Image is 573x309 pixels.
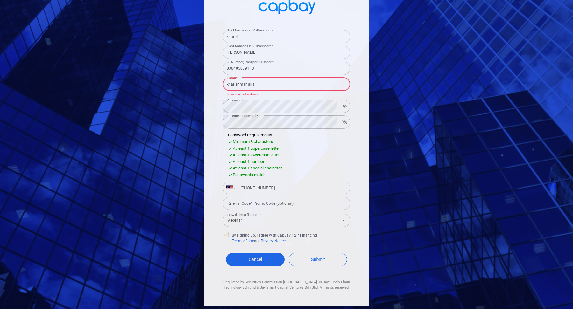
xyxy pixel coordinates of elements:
[227,44,273,49] label: Last Name as in IC/Passport *
[233,153,279,157] span: At least 1 lowercase letter
[226,253,285,266] a: Cancel
[237,183,347,193] input: Enter phone number *
[261,239,286,243] a: Privacy Notice
[227,92,346,97] p: Invalid email address.
[227,28,273,33] label: First Name as in IC/Passport *
[233,159,264,164] span: At least 1 number
[228,133,273,137] span: Password Requirements:
[223,232,317,244] span: By signing up, I agree with CapBay P2P Financing and
[227,113,258,118] label: Re-enter password *
[233,166,282,170] span: At least 1 special character
[249,257,262,262] span: Cancel
[227,210,261,219] label: How did you find us? *
[233,172,265,177] span: Passwords match
[223,273,350,291] div: Regulated by Securities Commission [GEOGRAPHIC_DATA]. © Bay Supply Chain Technology Sdn Bhd & Bay...
[227,98,245,103] label: Password *
[233,139,273,144] span: Minimum 8 characters
[227,76,238,80] label: Email *
[227,60,274,65] label: IC Number/Passport Number *
[232,239,254,243] a: Terms of Use
[289,253,347,266] button: Submit
[233,146,280,151] span: At least 1 uppercase letter
[339,216,348,225] button: Open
